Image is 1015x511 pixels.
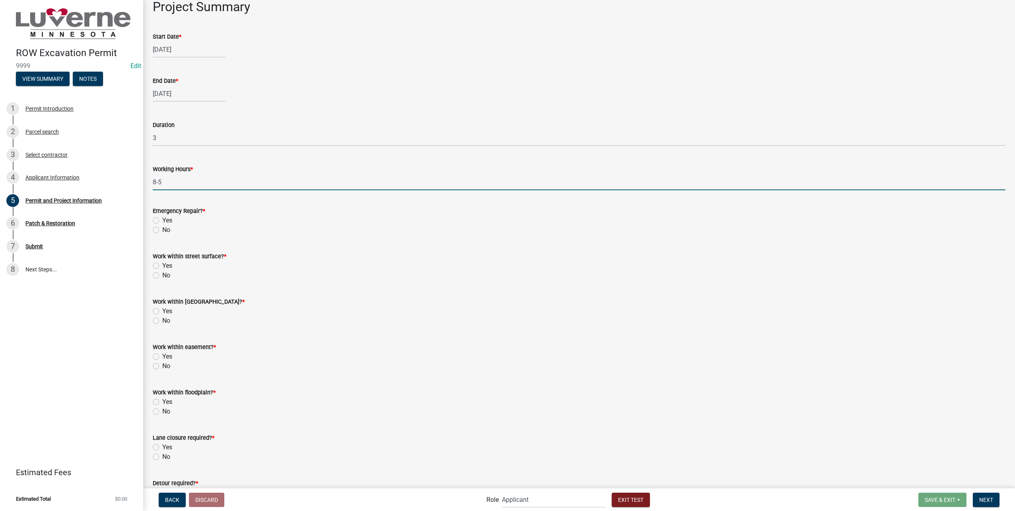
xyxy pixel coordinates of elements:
div: 2 [6,125,19,138]
label: End Date [153,78,178,84]
span: Save & Exit [925,496,955,503]
label: No [162,271,170,280]
div: Submit [25,244,43,249]
span: Next [979,496,993,503]
button: Exit Test [612,493,650,507]
a: Edit [130,62,141,70]
label: Detour required? [153,481,198,486]
label: Duration [153,123,175,128]
span: 9999 [16,62,127,70]
wm-modal-confirm: Edit Application Number [130,62,141,70]
button: Back [159,493,186,507]
label: Role [486,497,499,503]
label: Start Date [153,34,181,40]
label: Working Hours [153,167,193,172]
label: Emergency Repair? [153,209,205,214]
label: Yes [162,352,172,361]
label: Work within street surface? [153,254,226,259]
div: 3 [6,148,19,161]
span: Back [165,496,179,503]
label: No [162,361,170,371]
div: 1 [6,102,19,115]
label: No [162,225,170,235]
button: Next [973,493,999,507]
label: Yes [162,443,172,452]
div: Parcel search [25,129,59,135]
label: No [162,452,170,462]
label: Work within [GEOGRAPHIC_DATA]? [153,299,245,305]
div: Select contractor [25,152,68,158]
wm-modal-confirm: Summary [16,76,70,82]
label: No [162,407,170,416]
input: mm/dd/yyyy [153,86,226,102]
div: 5 [6,194,19,207]
button: Discard [189,493,224,507]
span: $0.00 [115,496,127,501]
div: 4 [6,171,19,184]
span: Estimated Total [16,496,51,501]
h4: ROW Excavation Permit [16,47,137,59]
img: City of Luverne, Minnesota [16,8,130,39]
button: View Summary [16,72,70,86]
span: Exit Test [618,496,644,503]
button: Notes [73,72,103,86]
label: Yes [162,261,172,271]
input: mm/dd/yyyy [153,41,226,58]
a: Estimated Fees [6,464,130,480]
div: Permit and Project Information [25,198,102,203]
label: Work within easement? [153,345,216,350]
div: 7 [6,240,19,253]
label: No [162,316,170,326]
label: Yes [162,306,172,316]
label: Yes [162,397,172,407]
div: Permit Introduction [25,106,74,111]
div: 8 [6,263,19,276]
label: Work within floodplain? [153,390,216,396]
label: Lane closure required? [153,435,214,441]
wm-modal-confirm: Notes [73,76,103,82]
div: Applicant Information [25,175,80,180]
div: Patch & Restoration [25,220,75,226]
button: Save & Exit [918,493,966,507]
div: 6 [6,217,19,230]
label: Yes [162,216,172,225]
